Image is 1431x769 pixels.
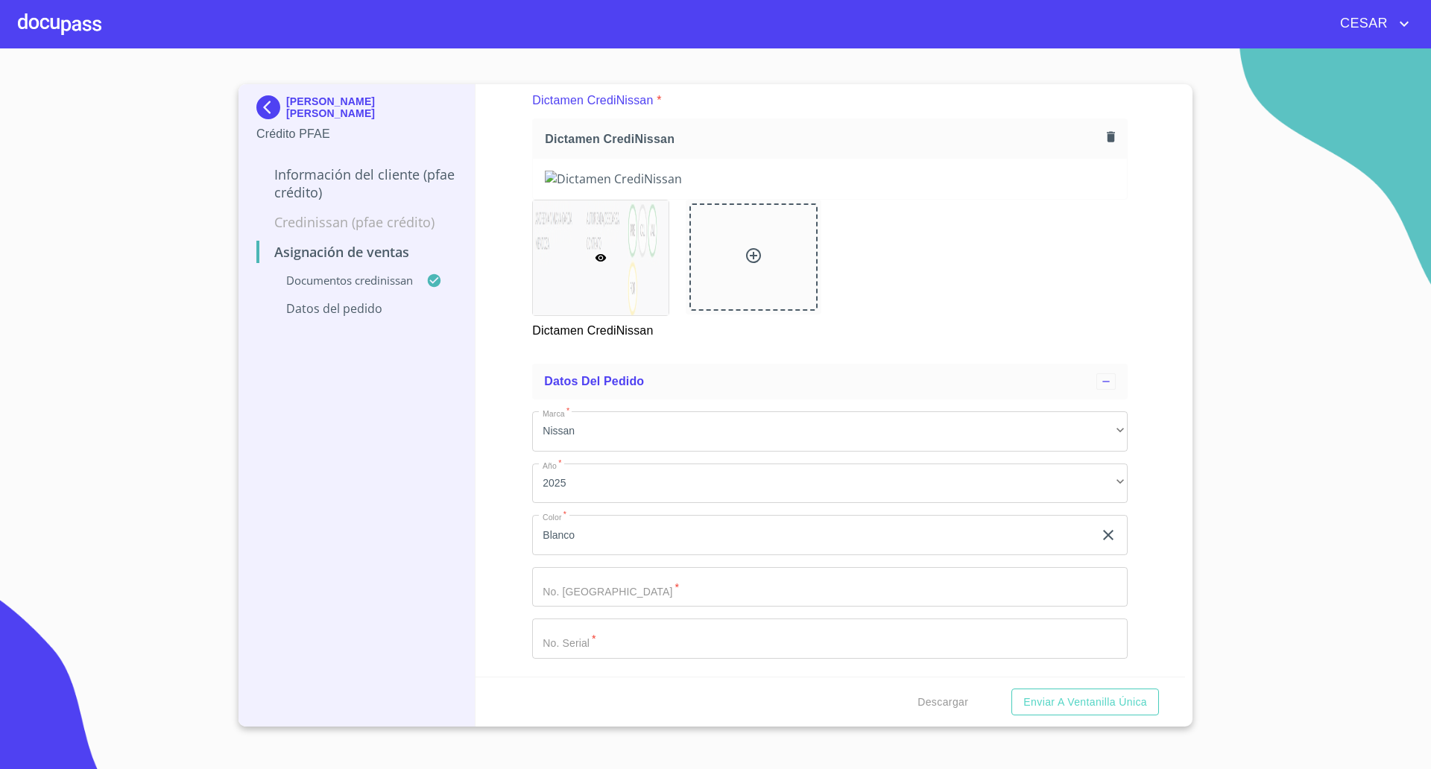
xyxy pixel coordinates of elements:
img: Dictamen CrediNissan [545,171,1115,187]
span: CESAR [1329,12,1395,36]
span: Datos del pedido [544,375,644,387]
p: Dictamen CrediNissan [532,92,653,110]
img: Docupass spot blue [256,95,286,119]
button: Enviar a Ventanilla única [1011,689,1159,716]
div: [PERSON_NAME] [PERSON_NAME] [256,95,457,125]
p: Datos del pedido [256,300,457,317]
p: Dictamen CrediNissan [532,316,668,340]
span: Dictamen CrediNissan [545,131,1101,147]
p: Información del cliente (PFAE crédito) [256,165,457,201]
button: clear input [1099,526,1117,544]
div: Nissan [532,411,1128,452]
span: Descargar [917,693,968,712]
p: [PERSON_NAME] [PERSON_NAME] [286,95,457,119]
p: Asignación de Ventas [256,243,457,261]
button: Descargar [912,689,974,716]
div: Datos del pedido [532,364,1128,399]
div: 2025 [532,463,1128,504]
span: Enviar a Ventanilla única [1023,693,1147,712]
p: Credinissan (PFAE crédito) [256,213,457,231]
p: Documentos CrediNissan [256,273,426,288]
button: account of current user [1329,12,1413,36]
p: Crédito PFAE [256,125,457,143]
